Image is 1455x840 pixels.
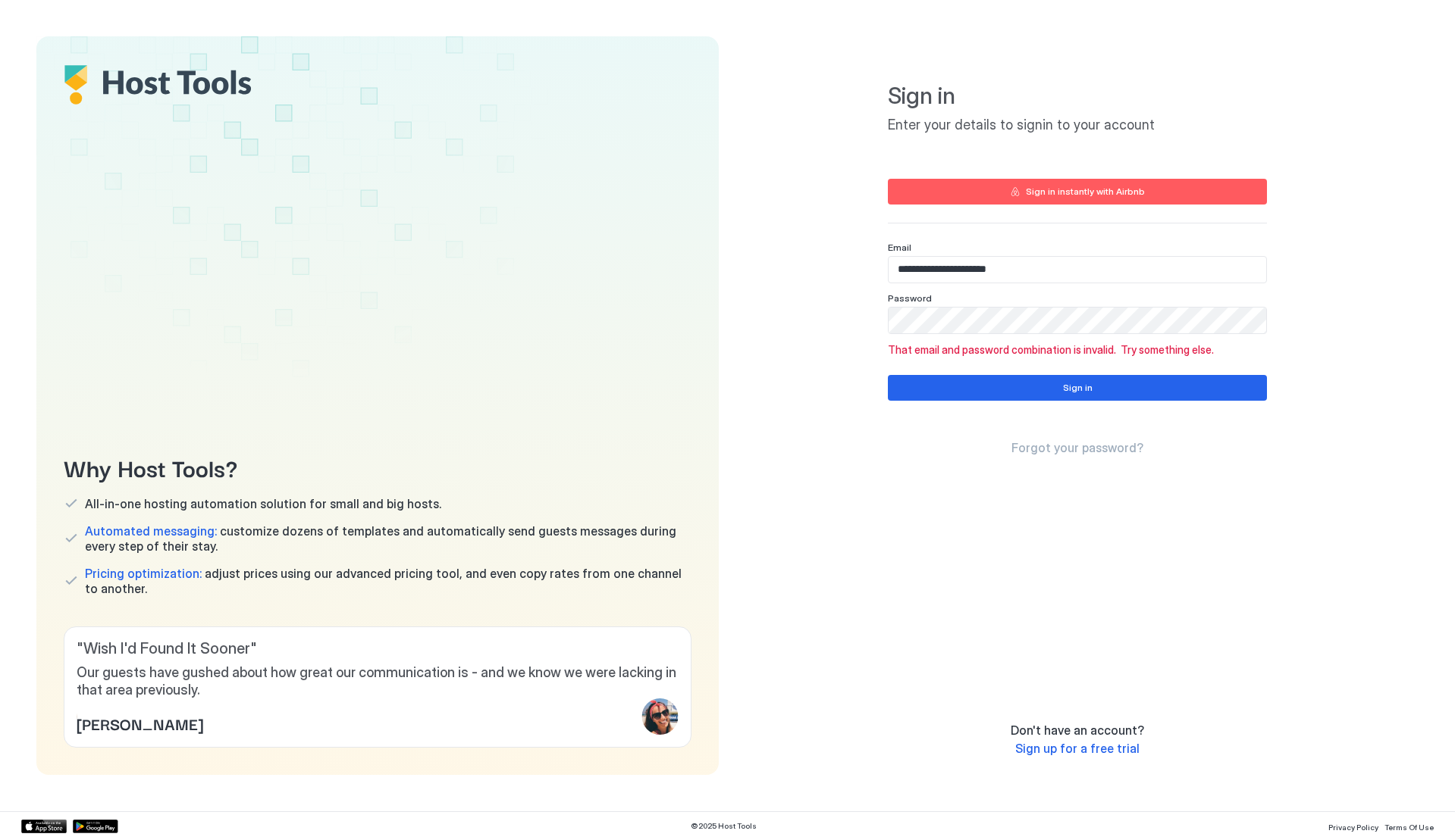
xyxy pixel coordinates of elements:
[64,450,691,484] span: Why Host Tools?
[888,343,1267,357] span: That email and password combination is invalid. Try something else.
[85,523,217,539] span: Automated messaging:
[77,664,679,698] span: Our guests have gushed about how great our communication is - and we know we were lacking in that...
[15,788,52,825] iframe: Intercom live chat
[1015,741,1140,756] span: Sign up for a free trial
[1328,818,1378,834] a: Privacy Policy
[1026,185,1145,198] div: Sign in instantly with Airbnb
[1011,440,1143,456] a: Forgot your password?
[1015,741,1140,757] a: Sign up for a free trial
[85,523,691,554] span: customize dozens of templates and automatically send guests messages during every step of their s...
[85,566,202,581] span: Pricing optimization:
[77,639,679,658] span: " Wish I'd Found It Sooner "
[1063,381,1093,395] div: Sign in
[889,257,1266,283] input: Input Field
[85,496,441,511] span: All-in-one hosting automation solution for small and big hosts.
[642,698,679,735] div: profile
[1384,823,1434,832] span: Terms Of Use
[888,82,1267,111] span: Sign in
[889,308,1266,333] input: Input Field
[77,712,203,735] span: [PERSON_NAME]
[85,566,691,596] span: adjust prices using our advanced pricing tool, and even copy rates from one channel to another.
[1011,440,1143,455] span: Forgot your password?
[888,375,1267,401] button: Sign in
[691,821,757,831] span: © 2025 Host Tools
[1328,823,1378,832] span: Privacy Policy
[888,242,911,253] span: Email
[21,820,67,833] a: App Store
[888,117,1267,134] span: Enter your details to signin to your account
[73,820,118,833] a: Google Play Store
[888,292,932,304] span: Password
[1011,723,1144,738] span: Don't have an account?
[1384,818,1434,834] a: Terms Of Use
[888,179,1267,205] button: Sign in instantly with Airbnb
